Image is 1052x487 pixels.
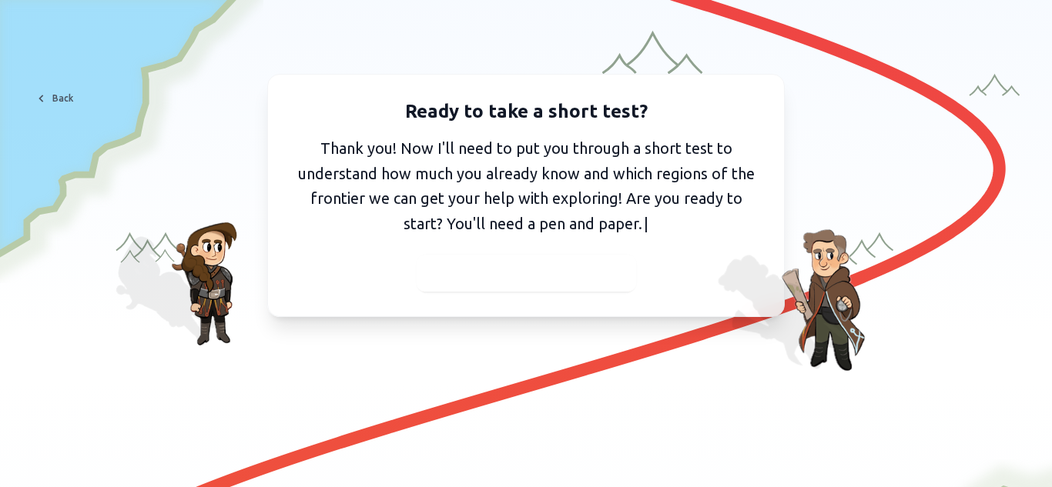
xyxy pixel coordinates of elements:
button: I've got my pen and paper [417,255,635,292]
span: | [644,215,648,232]
button: Back [25,86,82,111]
p: Thank you! Now I'll need to put you through a short test to understand how much you already know ... [293,136,759,236]
h2: Ready to take a short test? [293,99,759,124]
span: I've got my pen and paper [442,262,611,284]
